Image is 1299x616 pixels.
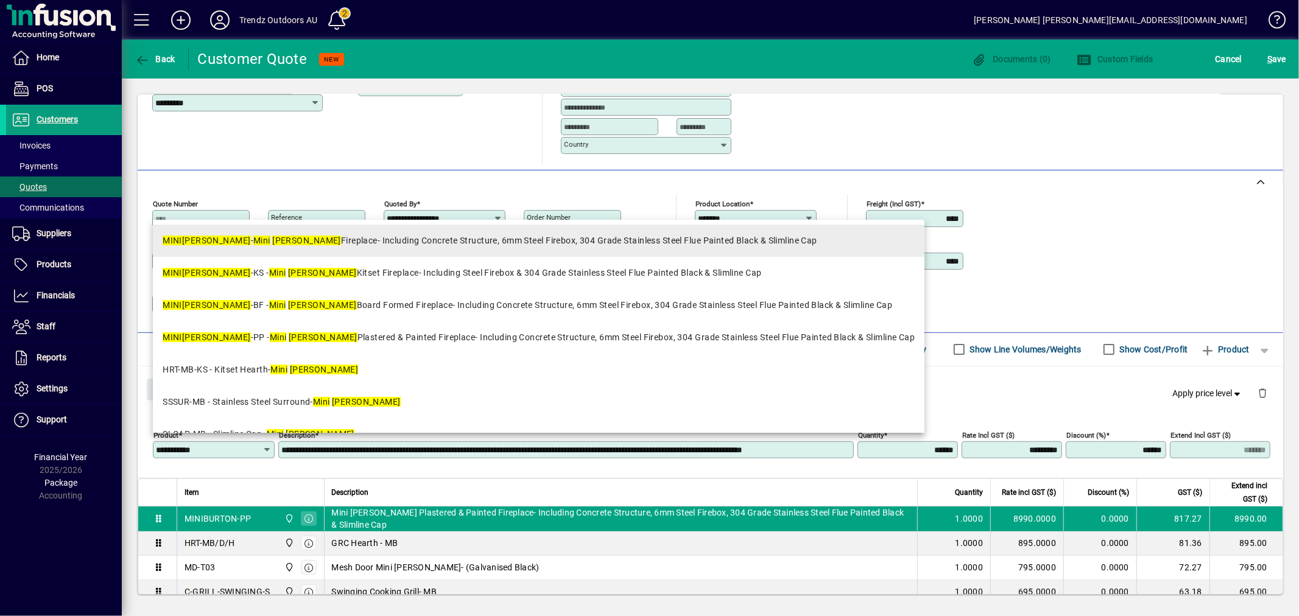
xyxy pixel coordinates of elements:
[1088,486,1129,499] span: Discount (%)
[324,55,339,63] span: NEW
[185,486,199,499] span: Item
[1171,430,1231,439] mat-label: Extend incl GST ($)
[1209,580,1283,604] td: 695.00
[185,561,216,573] div: MD-T03
[1178,486,1202,499] span: GST ($)
[239,10,317,30] div: Trendz Outdoors AU
[6,374,122,404] a: Settings
[281,561,295,574] span: Central
[153,418,924,450] mat-option: SLCAP-MB - Slimline Cap - Mini Burton
[153,257,924,289] mat-option: MINIBURTON-KS - Mini Burton Kitset Fireplace- Including Steel Firebox & 304 Grade Stainless Steel...
[1063,580,1136,604] td: 0.0000
[527,213,571,222] mat-label: Order number
[972,54,1051,64] span: Documents (0)
[1002,486,1056,499] span: Rate incl GST ($)
[1063,506,1136,531] td: 0.0000
[37,114,78,124] span: Customers
[269,300,286,310] em: Mini
[332,537,398,549] span: GRC Hearth - MB
[182,332,251,342] em: [PERSON_NAME]
[6,197,122,218] a: Communications
[1194,338,1256,360] button: Product
[182,300,251,310] em: [PERSON_NAME]
[1213,48,1245,70] button: Cancel
[144,383,191,394] app-page-header-button: Close
[1209,556,1283,580] td: 795.00
[37,83,53,93] span: POS
[35,452,88,462] span: Financial Year
[185,586,270,598] div: C-GRILL-SWINGING-S
[37,259,71,269] span: Products
[6,135,122,156] a: Invoices
[332,561,540,573] span: Mesh Door Mini [PERSON_NAME]- (Galvanised Black)
[1267,49,1286,69] span: ave
[1209,531,1283,556] td: 895.00
[37,415,67,424] span: Support
[37,321,55,331] span: Staff
[332,397,401,407] em: [PERSON_NAME]
[269,268,286,278] em: Mini
[12,182,47,192] span: Quotes
[163,300,182,310] em: MINI
[1217,479,1267,506] span: Extend incl GST ($)
[37,290,75,300] span: Financials
[6,156,122,177] a: Payments
[332,486,369,499] span: Description
[6,250,122,280] a: Products
[182,236,251,245] em: [PERSON_NAME]
[135,54,175,64] span: Back
[163,332,182,342] em: MINI
[956,513,984,525] span: 1.0000
[163,299,892,312] div: -BF - Board Formed Fireplace- Including Concrete Structure, 6mm Steel Firebox, 304 Grade Stainles...
[288,268,357,278] em: [PERSON_NAME]
[1248,387,1277,398] app-page-header-button: Delete
[332,586,437,598] span: Swinging Cooking Grill- MB
[271,213,302,222] mat-label: Reference
[1200,340,1250,359] span: Product
[44,478,77,488] span: Package
[1248,379,1277,408] button: Delete
[185,537,235,549] div: HRT-MB/D/H
[968,343,1082,355] label: Show Line Volumes/Weights
[956,561,984,573] span: 1.0000
[6,219,122,249] a: Suppliers
[12,161,58,171] span: Payments
[153,199,198,208] mat-label: Quote number
[37,52,59,62] span: Home
[974,10,1247,30] div: [PERSON_NAME] [PERSON_NAME][EMAIL_ADDRESS][DOMAIN_NAME]
[12,141,51,150] span: Invoices
[163,234,817,247] div: - Fireplace- Including Concrete Structure, 6mm Steel Firebox, 304 Grade Stainless Steel Flue Pain...
[163,268,182,278] em: MINI
[867,199,921,208] mat-label: Freight (incl GST)
[281,512,295,525] span: Central
[858,430,884,439] mat-label: Quantity
[153,321,924,354] mat-option: MINIBURTON-PP - Mini Burton Plastered & Painted Fireplace- Including Concrete Structure, 6mm Stee...
[564,140,588,149] mat-label: Country
[163,331,915,344] div: -PP - Plastered & Painted Fireplace- Including Concrete Structure, 6mm Steel Firebox, 304 Grade S...
[384,199,417,208] mat-label: Quoted by
[955,486,983,499] span: Quantity
[956,586,984,598] span: 1.0000
[153,430,178,439] mat-label: Product
[253,236,270,245] em: Mini
[161,9,200,31] button: Add
[1074,48,1156,70] button: Custom Fields
[332,506,910,531] span: Mini [PERSON_NAME] Plastered & Painted Fireplace- Including Concrete Structure, 6mm Steel Firebox...
[37,383,68,393] span: Settings
[6,74,122,104] a: POS
[37,352,66,362] span: Reports
[185,513,251,525] div: MINIBURTON-PP
[153,289,924,321] mat-option: MINIBURTON-BF - Mini Burton Board Formed Fireplace- Including Concrete Structure, 6mm Steel Fireb...
[998,537,1056,549] div: 895.0000
[290,365,359,374] em: [PERSON_NAME]
[1168,382,1248,404] button: Apply price level
[6,177,122,197] a: Quotes
[1136,556,1209,580] td: 72.27
[1173,387,1244,400] span: Apply price level
[1136,531,1209,556] td: 81.36
[267,429,284,439] em: Mini
[288,300,357,310] em: [PERSON_NAME]
[998,513,1056,525] div: 8990.0000
[1259,2,1284,42] a: Knowledge Base
[281,585,295,598] span: Central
